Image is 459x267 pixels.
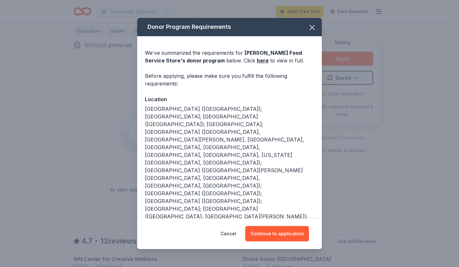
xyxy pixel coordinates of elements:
a: here [257,57,269,64]
div: We've summarized the requirements for below. Click to view in full. [145,49,314,64]
button: Continue to application [245,226,309,241]
div: Donor Program Requirements [137,18,322,36]
div: Before applying, please make sure you fulfill the following requirements: [145,72,314,87]
button: Cancel [221,226,236,241]
div: Location [145,95,314,103]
